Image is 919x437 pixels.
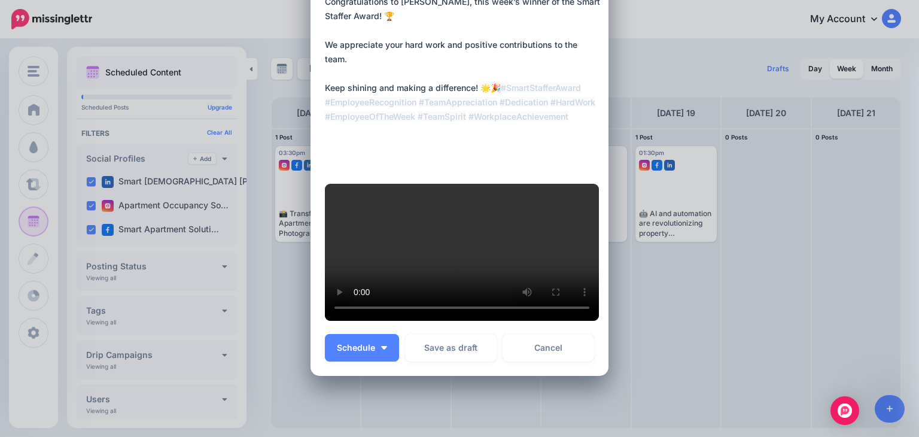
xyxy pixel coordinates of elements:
div: Open Intercom Messenger [830,396,859,425]
span: Schedule [337,344,375,352]
button: Save as draft [405,334,497,362]
button: Schedule [325,334,399,362]
img: arrow-down-white.png [381,346,387,350]
a: Cancel [503,334,594,362]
